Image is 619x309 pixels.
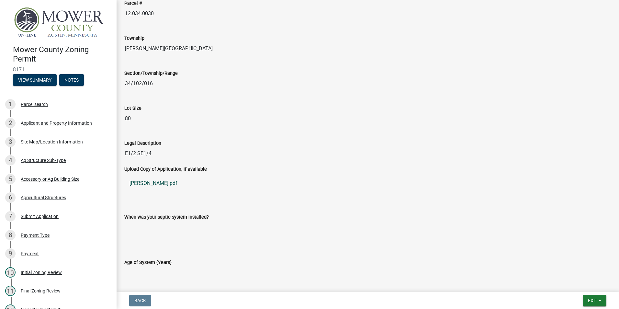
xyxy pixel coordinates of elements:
[583,295,606,306] button: Exit
[21,140,83,144] div: Site Map/Location Information
[124,36,144,41] label: Township
[21,177,79,181] div: Accessory or Ag Building Size
[134,298,146,303] span: Back
[13,45,111,64] h4: Mower County Zoning Permit
[59,78,84,83] wm-modal-confirm: Notes
[5,118,16,128] div: 2
[21,270,62,275] div: Initial Zoning Review
[21,102,48,107] div: Parcel search
[21,121,92,125] div: Applicant and Property Information
[13,66,104,73] span: 8171
[5,155,16,166] div: 4
[59,74,84,86] button: Notes
[21,289,61,293] div: Final Zoning Review
[124,260,172,265] label: Age of System (Years)
[124,1,142,6] label: Parcel #
[129,295,151,306] button: Back
[124,176,611,191] a: [PERSON_NAME].pdf
[5,286,16,296] div: 11
[5,99,16,109] div: 1
[588,298,597,303] span: Exit
[21,158,66,163] div: Ag Structure Sub-Type
[21,233,50,237] div: Payment Type
[124,106,141,111] label: Lot Size
[13,74,57,86] button: View Summary
[5,192,16,203] div: 6
[21,195,66,200] div: Agricultural Structures
[21,251,39,256] div: Payment
[5,211,16,222] div: 7
[5,230,16,240] div: 8
[124,71,178,76] label: Section/Township/Range
[5,248,16,259] div: 9
[5,137,16,147] div: 3
[13,7,106,38] img: Mower County, Minnesota
[13,78,57,83] wm-modal-confirm: Summary
[5,267,16,278] div: 10
[124,215,209,220] label: When was your septic system installed?
[21,214,59,219] div: Submit Application
[124,141,161,146] label: Legal Description
[124,167,207,172] label: Upload Copy of Application, if available
[5,174,16,184] div: 5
